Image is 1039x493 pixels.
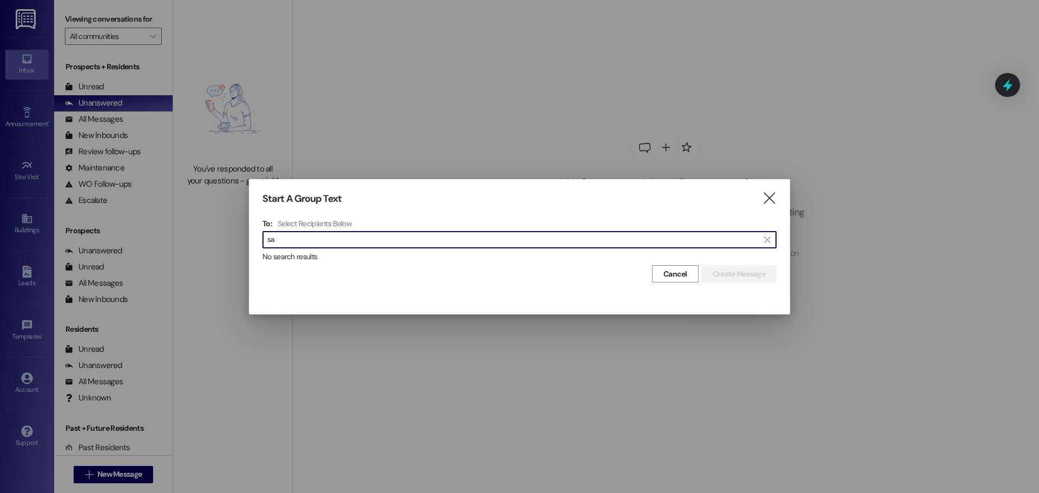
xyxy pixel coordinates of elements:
[713,268,765,280] span: Create Message
[262,219,272,228] h3: To:
[764,235,770,244] i: 
[663,268,687,280] span: Cancel
[759,232,776,248] button: Clear text
[262,193,341,205] h3: Start A Group Text
[278,219,352,228] h4: Select Recipients Below
[267,232,759,247] input: Search for any contact or apartment
[652,265,699,282] button: Cancel
[262,251,777,262] div: No search results
[762,193,777,204] i: 
[701,265,777,282] button: Create Message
